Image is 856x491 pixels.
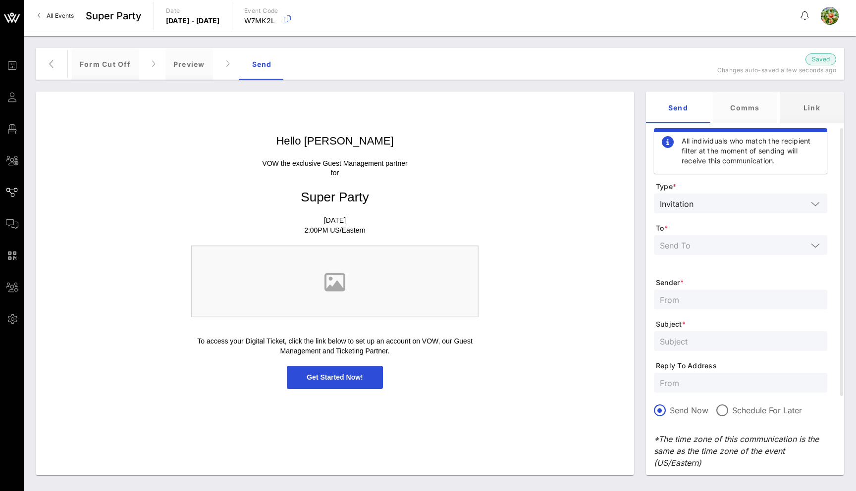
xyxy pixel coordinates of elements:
p: Changes auto-saved a few seconds ago [712,65,836,75]
p: Super Party [191,188,479,206]
input: From [660,293,821,306]
div: Form cut off [72,48,139,80]
input: From [660,376,821,389]
span: Saved [812,54,830,64]
label: Send Now [670,405,708,415]
span: Sender [656,278,827,288]
div: Preview [165,48,213,80]
div: Send [240,48,284,80]
p: 2:00PM US/Eastern [191,226,479,236]
div: Invitation [654,194,827,213]
p: [DATE] - [DATE] [166,16,220,26]
span: Subject [656,319,827,329]
span: Super Party [86,8,142,23]
span: To [656,223,827,233]
input: Send To [660,239,807,251]
div: Send [646,92,710,123]
div: Invitation [660,199,694,208]
span: Reply To Address [656,361,827,371]
p: [DATE] [191,216,479,226]
p: Date [166,6,220,16]
span: All Events [47,12,74,19]
p: Event Code [244,6,278,16]
span: Hello [PERSON_NAME] [276,135,393,147]
p: To access your Digital Ticket, click the link below to set up an account on VOW, our Guest Manage... [191,337,479,356]
input: Subject [660,335,821,347]
label: Schedule For Later [732,405,802,415]
span: Get Started Now! [307,373,363,381]
div: All individuals who match the recipient filter at the moment of sending will receive this communi... [682,136,819,166]
a: All Events [32,8,80,24]
div: Link [780,92,844,123]
p: *The time zone of this communication is the same as the time zone of the event (US/Eastern) [654,433,827,469]
a: Get Started Now! [287,366,383,389]
p: VOW the exclusive Guest Management partner for [191,159,479,178]
div: Comms [713,92,777,123]
p: W7MK2L [244,16,278,26]
span: Type [656,182,827,192]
